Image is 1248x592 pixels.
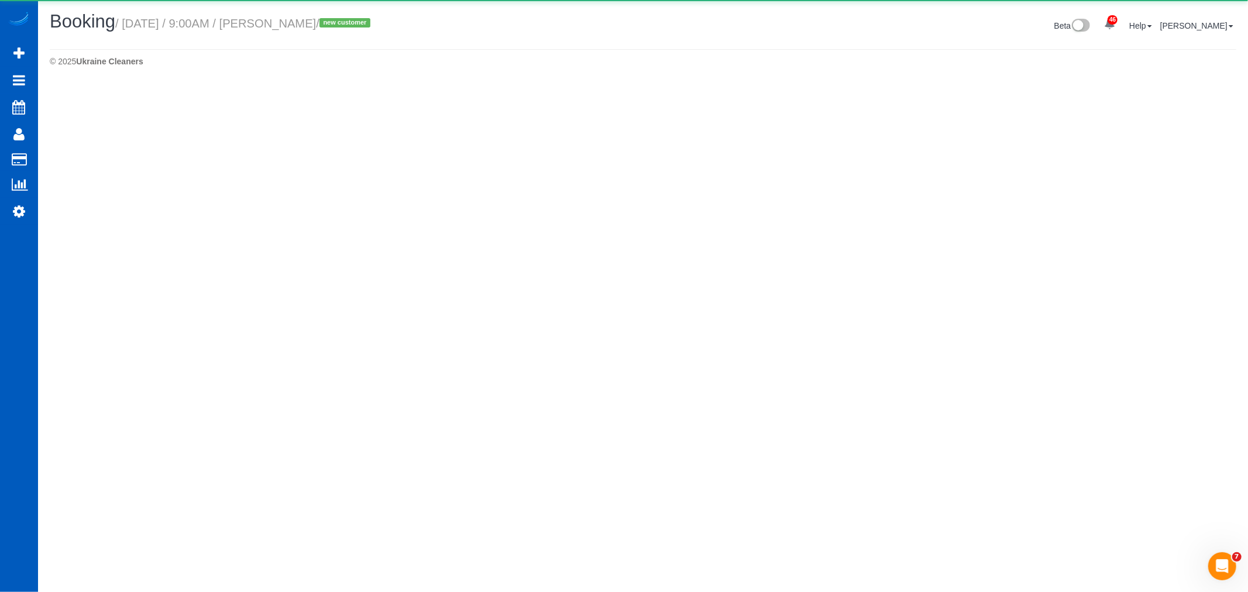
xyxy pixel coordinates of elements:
[1098,12,1121,37] a: 46
[1160,21,1233,30] a: [PERSON_NAME]
[1208,552,1236,580] iframe: Intercom live chat
[76,57,143,66] strong: Ukraine Cleaners
[1129,21,1152,30] a: Help
[316,17,374,30] span: /
[7,12,30,28] img: Automaid Logo
[319,18,370,27] span: new customer
[1071,19,1090,34] img: New interface
[115,17,374,30] small: / [DATE] / 9:00AM / [PERSON_NAME]
[1054,21,1091,30] a: Beta
[1232,552,1242,562] span: 7
[1108,15,1118,25] span: 46
[50,56,1236,67] div: © 2025
[50,11,115,32] span: Booking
